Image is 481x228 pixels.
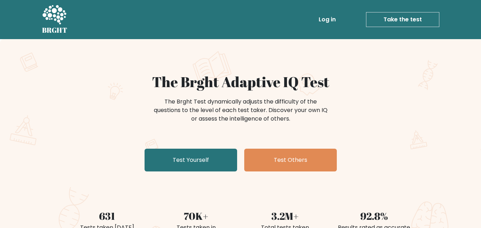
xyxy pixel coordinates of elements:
[316,12,339,27] a: Log in
[245,208,325,223] div: 3.2M+
[244,149,337,171] a: Test Others
[152,97,330,123] div: The Brght Test dynamically adjusts the difficulty of the questions to the level of each test take...
[42,26,68,35] h5: BRGHT
[145,149,237,171] a: Test Yourself
[366,12,439,27] a: Take the test
[67,73,414,90] h1: The Brght Adaptive IQ Test
[67,208,147,223] div: 631
[334,208,414,223] div: 92.8%
[156,208,236,223] div: 70K+
[42,3,68,36] a: BRGHT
